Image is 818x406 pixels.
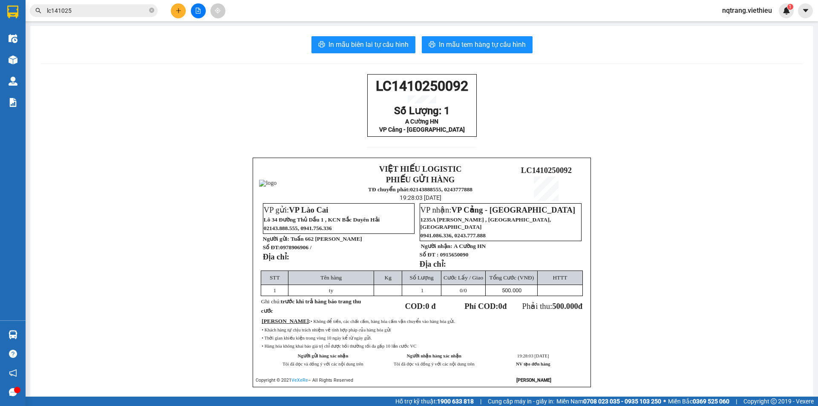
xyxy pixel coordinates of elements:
strong: PHIẾU GỬI HÀNG [386,175,455,184]
span: Miền Nam [556,397,661,406]
span: printer [318,41,325,49]
span: Số Lượng [409,274,433,281]
strong: 1900 633 818 [437,398,474,405]
span: trước khi trả hàng báo trang thu cước [261,298,361,314]
button: file-add [191,3,206,18]
span: ty [329,287,333,294]
img: warehouse-icon [9,77,17,86]
span: • Khách hàng tự chịu trách nhiệm về tính hợp pháp của hàng hóa gửi [262,328,391,332]
span: 02143.888.555, 0941.756.336 [264,225,332,231]
a: VeXeRe [291,377,308,383]
span: • Hàng hóa không khai báo giá trị chỉ được bồi thường tối đa gấp 10 lần cước VC [262,344,416,348]
strong: Người nhận: [421,243,452,249]
span: nqtrang.viethieu [715,5,779,16]
span: In mẫu tem hàng tự cấu hình [439,39,526,50]
span: /0 [460,287,467,294]
span: 0 đ [425,302,435,311]
button: printerIn mẫu tem hàng tự cấu hình [422,36,533,53]
span: Cước Lấy / Giao [444,274,483,281]
span: Copyright © 2021 – All Rights Reserved [256,377,353,383]
strong: Số ĐT: [263,244,311,251]
span: VP Lào Cai [289,205,328,214]
span: 19:28:03 [DATE] [517,354,549,358]
span: | [480,397,481,406]
span: Số Lượng: 1 [394,105,450,117]
strong: 02143888555, 0243777888 [410,186,472,193]
span: Tôi đã đọc và đồng ý với các nội dung trên [282,362,363,366]
input: Tìm tên, số ĐT hoặc mã đơn [47,6,147,15]
button: printerIn mẫu biên lai tự cấu hình [311,36,415,53]
strong: Người gửi hàng xác nhận [298,354,349,358]
span: 1 [273,287,276,294]
span: search [35,8,41,14]
strong: Người nhận hàng xác nhận [407,354,461,358]
span: • Thời gian khiếu kiện trong vòng 10 ngày kể từ ngày gửi. [262,336,372,340]
span: Kg [385,274,392,281]
span: 1 [421,287,424,294]
span: 0 [460,287,463,294]
img: logo [259,180,277,187]
span: notification [9,369,17,377]
span: In mẫu biên lai tự cấu hình [328,39,409,50]
span: đ [578,302,582,311]
span: | [736,397,737,406]
span: [PERSON_NAME] [262,318,308,324]
span: VP gửi: [264,205,328,214]
span: message [9,388,17,396]
strong: COD: [405,302,436,311]
button: caret-down [798,3,813,18]
span: Phải thu: [522,302,583,311]
span: question-circle [9,350,17,358]
strong: 0369 525 060 [693,398,729,405]
span: printer [429,41,435,49]
strong: NV tạo đơn hàng [516,362,550,366]
span: Tôi đã đọc và đồng ý với các nội dung trên [394,362,475,366]
strong: Địa chỉ: [263,252,289,261]
span: file-add [195,8,201,14]
span: Tổng Cước (VNĐ) [489,274,534,281]
span: 1235A [PERSON_NAME] , [GEOGRAPHIC_DATA], [GEOGRAPHIC_DATA] [421,216,551,230]
span: 19:28:03 [DATE] [400,194,441,201]
span: plus [176,8,181,14]
button: aim [210,3,225,18]
span: VP nhận: [421,205,576,214]
span: copyright [771,398,777,404]
span: 500.000 [552,302,578,311]
button: plus [171,3,186,18]
span: 0915650090 [440,251,469,258]
img: solution-icon [9,98,17,107]
span: Lô 34 Đường Thủ Dầu 1 , KCN Bắc Duyên Hải [264,216,380,223]
span: Cung cấp máy in - giấy in: [488,397,554,406]
span: Tuấn 662 [PERSON_NAME] [291,236,362,242]
span: A Cường HN [405,118,438,125]
span: caret-down [802,7,809,14]
strong: Phí COD: đ [464,302,507,311]
span: close-circle [149,7,154,15]
strong: TĐ chuyển phát: [368,186,410,193]
img: warehouse-icon [9,34,17,43]
span: STT [270,274,280,281]
span: LC1410250092 [376,78,468,94]
span: 0978906906 / [280,244,311,251]
span: 0941.086.336, 0243.777.888 [421,232,486,239]
strong: VIỆT HIẾU LOGISTIC [379,164,462,173]
strong: [PERSON_NAME] [516,377,551,383]
span: close-circle [149,8,154,13]
span: 1 [789,4,792,10]
span: : [262,318,311,324]
span: Miền Bắc [668,397,729,406]
sup: 1 [787,4,793,10]
strong: Người gửi: [263,236,289,242]
span: Hỗ trợ kỹ thuật: [395,397,474,406]
span: ⚪️ [663,400,666,403]
span: HTTT [553,274,567,281]
span: LC1410250092 [521,166,572,175]
strong: 0708 023 035 - 0935 103 250 [583,398,661,405]
span: VP Cảng - [GEOGRAPHIC_DATA] [379,126,465,133]
span: VP Cảng - [GEOGRAPHIC_DATA] [452,205,576,214]
strong: Số ĐT : [420,251,439,258]
img: icon-new-feature [783,7,790,14]
span: • Không để tiền, các chất cấm, hàng hóa cấm vận chuyển vào hàng hóa gửi. [311,319,455,324]
span: 500.000 [502,287,521,294]
span: aim [215,8,221,14]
